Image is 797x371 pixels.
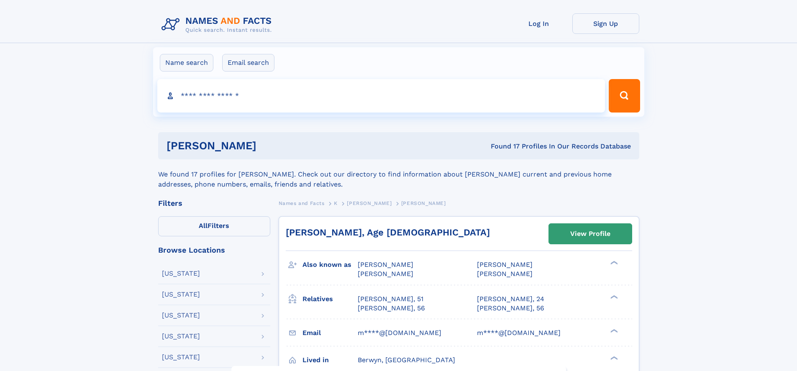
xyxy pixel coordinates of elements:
[608,328,618,333] div: ❯
[158,246,270,254] div: Browse Locations
[286,227,490,238] a: [PERSON_NAME], Age [DEMOGRAPHIC_DATA]
[302,292,358,306] h3: Relatives
[608,355,618,361] div: ❯
[477,270,533,278] span: [PERSON_NAME]
[162,270,200,277] div: [US_STATE]
[505,13,572,34] a: Log In
[358,304,425,313] a: [PERSON_NAME], 56
[358,294,423,304] a: [PERSON_NAME], 51
[477,294,544,304] a: [PERSON_NAME], 24
[279,198,325,208] a: Names and Facts
[477,304,544,313] a: [PERSON_NAME], 56
[222,54,274,72] label: Email search
[572,13,639,34] a: Sign Up
[199,222,208,230] span: All
[162,312,200,319] div: [US_STATE]
[158,159,639,189] div: We found 17 profiles for [PERSON_NAME]. Check out our directory to find information about [PERSON...
[358,356,455,364] span: Berwyn, [GEOGRAPHIC_DATA]
[401,200,446,206] span: [PERSON_NAME]
[162,333,200,340] div: [US_STATE]
[608,260,618,266] div: ❯
[334,200,338,206] span: K
[374,142,631,151] div: Found 17 Profiles In Our Records Database
[347,200,392,206] span: [PERSON_NAME]
[157,79,605,113] input: search input
[358,261,413,269] span: [PERSON_NAME]
[347,198,392,208] a: [PERSON_NAME]
[302,353,358,367] h3: Lived in
[162,354,200,361] div: [US_STATE]
[162,291,200,298] div: [US_STATE]
[302,258,358,272] h3: Also known as
[549,224,632,244] a: View Profile
[608,294,618,299] div: ❯
[609,79,640,113] button: Search Button
[167,141,374,151] h1: [PERSON_NAME]
[570,224,610,243] div: View Profile
[158,200,270,207] div: Filters
[158,13,279,36] img: Logo Names and Facts
[158,216,270,236] label: Filters
[160,54,213,72] label: Name search
[358,270,413,278] span: [PERSON_NAME]
[302,326,358,340] h3: Email
[477,261,533,269] span: [PERSON_NAME]
[334,198,338,208] a: K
